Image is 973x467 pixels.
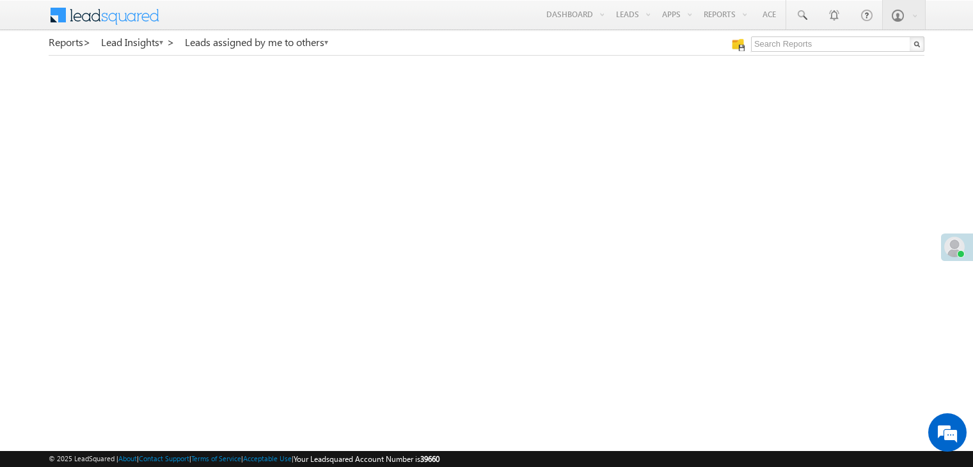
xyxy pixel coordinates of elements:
[49,453,439,465] span: © 2025 LeadSquared | | | | |
[49,36,91,48] a: Reports>
[83,35,91,49] span: >
[185,36,329,48] a: Leads assigned by me to others
[191,454,241,463] a: Terms of Service
[732,38,745,51] img: Manage all your saved reports!
[243,454,292,463] a: Acceptable Use
[294,454,439,464] span: Your Leadsquared Account Number is
[751,36,924,52] input: Search Reports
[139,454,189,463] a: Contact Support
[420,454,439,464] span: 39660
[101,36,175,48] a: Lead Insights >
[118,454,137,463] a: About
[167,35,175,49] span: >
